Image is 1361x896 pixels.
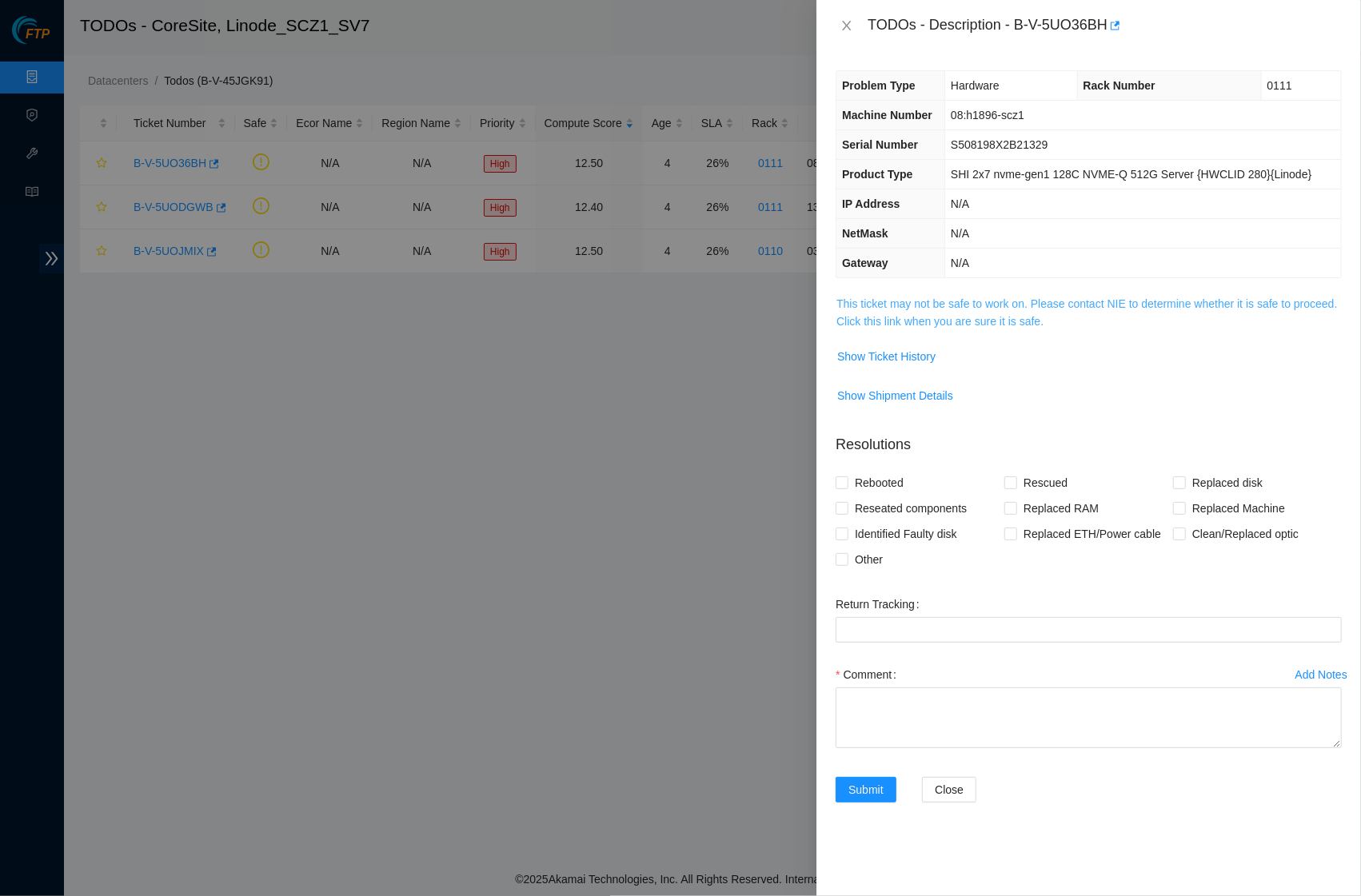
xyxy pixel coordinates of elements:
[842,109,932,121] span: Machine Number
[840,19,853,32] span: close
[836,687,1342,748] textarea: Comment
[1017,470,1074,496] span: Rescued
[842,197,900,210] span: IP Address
[837,387,953,404] span: Show Shipment Details
[951,79,1000,92] span: Hardware
[836,617,1342,643] input: Return Tracking
[837,348,936,365] span: Show Ticket History
[1186,470,1269,496] span: Replaced disk
[836,777,896,802] button: Submit
[848,521,964,547] span: Identified Faulty disk
[868,13,1342,38] div: TODOs - Description - B-V-5UO36BH
[848,547,889,572] span: Other
[951,227,969,240] span: N/A
[1295,669,1347,680] div: Add Notes
[935,781,964,798] span: Close
[836,421,1342,456] p: Resolutions
[842,257,888,269] span: Gateway
[1186,496,1291,521] span: Replaced Machine
[951,197,969,210] span: N/A
[951,109,1024,121] span: 08:h1896-scz1
[1186,521,1305,547] span: Clean/Replaced optic
[836,662,903,687] label: Comment
[1017,496,1105,521] span: Replaced RAM
[836,344,936,369] button: Show Ticket History
[951,138,1048,151] span: S508198X2B21329
[836,297,1337,328] a: This ticket may not be safe to work on. Please contact NIE to determine whether it is safe to pro...
[848,496,973,521] span: Reseated components
[836,383,954,408] button: Show Shipment Details
[848,781,884,798] span: Submit
[922,777,976,802] button: Close
[836,18,858,34] button: Close
[842,168,912,181] span: Product Type
[951,257,969,269] span: N/A
[836,591,926,617] label: Return Tracking
[842,227,888,240] span: NetMask
[1017,521,1167,547] span: Replaced ETH/Power cable
[1295,662,1348,687] button: Add Notes
[848,470,910,496] span: Rebooted
[842,138,918,151] span: Serial Number
[951,168,1311,181] span: SHI 2x7 nvme-gen1 128C NVME-Q 512G Server {HWCLID 280}{Linode}
[1084,79,1155,92] span: Rack Number
[1267,79,1292,92] span: 0111
[842,79,916,92] span: Problem Type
